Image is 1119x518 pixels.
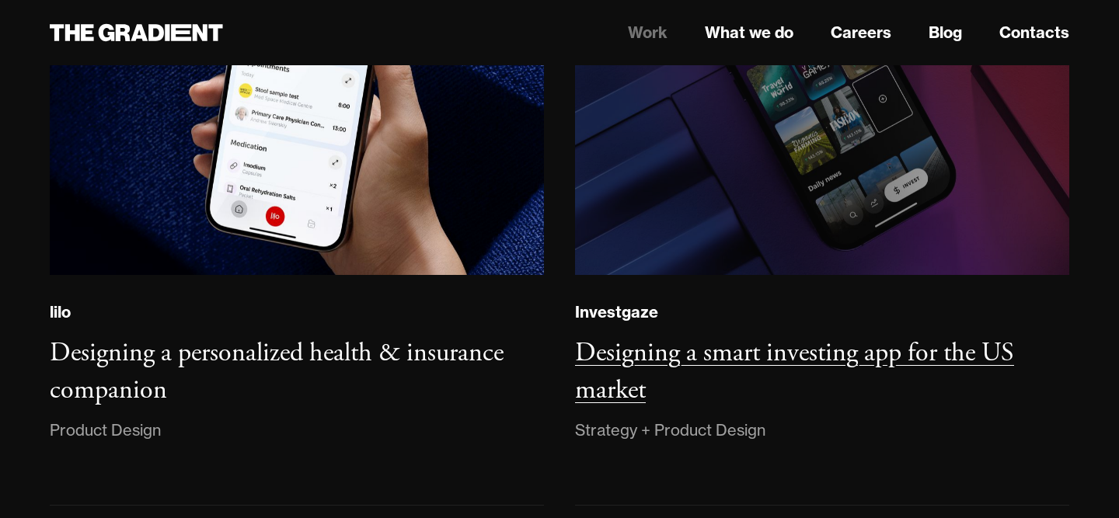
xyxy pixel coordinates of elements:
a: Blog [929,21,962,44]
div: Product Design [50,418,161,443]
a: Contacts [999,21,1069,44]
div: Investgaze [575,302,658,322]
div: lilo [50,302,71,322]
h3: Designing a smart investing app for the US market [575,336,1014,407]
a: Work [628,21,668,44]
a: Careers [831,21,891,44]
div: Strategy + Product Design [575,418,765,443]
a: What we do [705,21,793,44]
h3: Designing a personalized health & insurance companion [50,336,504,407]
